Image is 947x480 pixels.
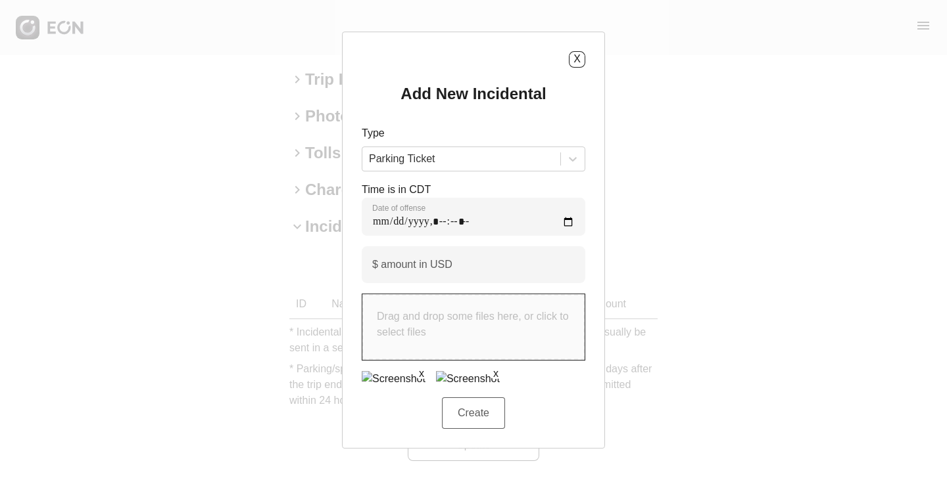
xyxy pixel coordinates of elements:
img: Screenshot [436,371,500,387]
button: x [489,366,502,379]
button: Create [442,397,505,429]
p: Type [362,125,585,141]
button: x [415,366,428,379]
label: Date of offense [372,203,425,213]
button: X [569,51,585,68]
div: Time is in CDT [362,182,585,236]
label: $ amount in USD [372,257,452,273]
img: Screenshot [362,371,425,387]
h2: Add New Incidental [401,83,546,104]
p: Drag and drop some files here, or click to select files [377,309,570,340]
